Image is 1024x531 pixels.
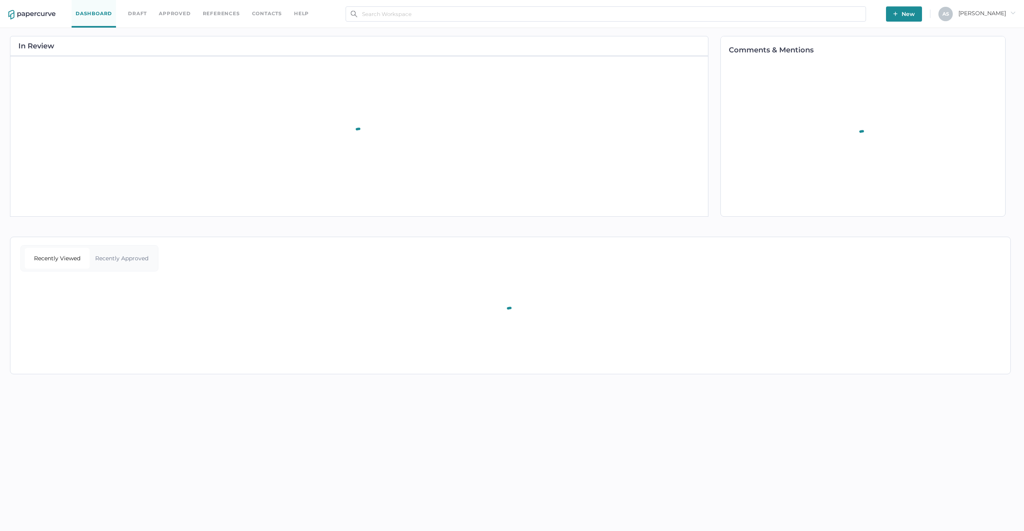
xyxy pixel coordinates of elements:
button: New [886,6,922,22]
span: [PERSON_NAME] [958,10,1016,17]
a: Contacts [252,9,282,18]
i: arrow_right [1010,10,1016,16]
span: A S [942,11,949,17]
img: papercurve-logo-colour.7244d18c.svg [8,10,56,20]
div: animation [846,120,879,157]
h2: Comments & Mentions [729,46,1005,54]
div: help [294,9,309,18]
a: Draft [128,9,147,18]
div: animation [343,118,376,155]
div: Recently Approved [90,248,154,269]
div: animation [494,297,527,334]
a: Approved [159,9,190,18]
img: plus-white.e19ec114.svg [893,12,898,16]
a: References [203,9,240,18]
input: Search Workspace [346,6,866,22]
div: Recently Viewed [25,248,90,269]
h2: In Review [18,42,54,50]
img: search.bf03fe8b.svg [351,11,357,17]
span: New [893,6,915,22]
